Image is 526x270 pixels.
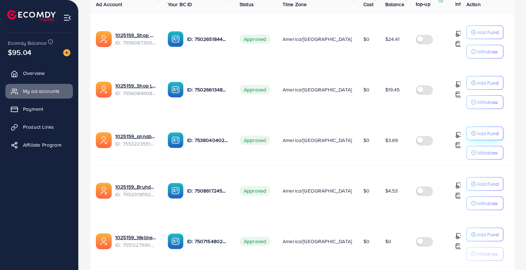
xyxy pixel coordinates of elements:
span: Ecomdy Balance [8,39,47,47]
span: ID: 7553223551585271815 [115,140,156,147]
div: <span class='underline'>1025159_annabellcruz3196_1758622028577</span></br>7553223551585271815 [115,133,156,147]
span: $0 [363,238,369,245]
span: Product Links [23,123,54,131]
img: top-up amount [455,81,463,88]
span: $0 [363,86,369,93]
span: America/[GEOGRAPHIC_DATA] [283,137,352,144]
img: ic-ba-acc.ded83a64.svg [168,183,183,199]
div: <span class='underline'>1025159_Shop Do_1759288692994</span></br>7556087300652941329 [115,32,156,46]
div: <span class='underline'>1025159_Shop Long_1759288731583</span></br>7556086608131358727 [115,82,156,97]
span: Approved [239,34,270,44]
p: Add Fund [477,230,499,239]
span: $3.69 [385,137,398,144]
img: logo [7,10,56,21]
a: Product Links [5,120,73,134]
p: Withdraw [477,199,498,208]
a: 1025159_Shop Do_1759288692994 [115,32,156,39]
img: top-up amount [455,131,463,139]
span: Cost [363,1,374,8]
img: top-up amount [455,232,463,240]
img: top-up amount [455,192,463,199]
p: Add Fund [477,180,499,188]
span: My ad accounts [23,87,60,95]
span: Payment [23,105,43,113]
span: $0 [363,187,369,194]
button: Withdraw [466,45,503,58]
a: 1025159_Bruhdumbass789_1758341687615 [115,183,156,190]
span: ID: 7556086608131358727 [115,90,156,97]
img: ic-ads-acc.e4c84228.svg [96,183,112,199]
button: Add Fund [466,177,503,191]
a: Overview [5,66,73,80]
img: ic-ba-acc.ded83a64.svg [168,31,183,47]
img: top-up amount [455,91,463,98]
img: ic-ba-acc.ded83a64.svg [168,233,183,249]
p: Add Fund [477,28,499,37]
span: Approved [239,85,270,94]
span: $0 [385,238,391,245]
span: Action [466,1,481,8]
span: Your BC ID [168,1,192,8]
iframe: Chat [495,238,521,265]
button: Withdraw [466,146,503,160]
img: top-up amount [455,242,463,250]
p: Add Fund [477,79,499,87]
p: ID: 7502651844049633287 [187,35,228,43]
img: image [63,49,70,56]
button: Add Fund [466,127,503,140]
p: Withdraw [477,148,498,157]
img: top-up amount [455,40,463,48]
span: ID: 7556087300652941329 [115,39,156,46]
span: America/[GEOGRAPHIC_DATA] [283,187,352,194]
img: ic-ads-acc.e4c84228.svg [96,233,112,249]
a: 1025159_Wellness Soul Picks_1758157233318 [115,234,156,241]
span: Approved [239,237,270,246]
a: 1025159_annabellcruz3196_1758622028577 [115,133,156,140]
span: Approved [239,136,270,145]
span: Affiliate Program [23,141,61,148]
span: ID: 7551227690205036545 [115,241,156,248]
button: Add Fund [466,228,503,241]
span: $0 [363,35,369,43]
a: Payment [5,102,73,116]
span: Approved [239,186,270,195]
img: ic-ads-acc.e4c84228.svg [96,31,112,47]
p: Withdraw [477,98,498,106]
button: Withdraw [466,95,503,109]
button: Withdraw [466,247,503,261]
img: top-up amount [455,182,463,189]
img: ic-ba-acc.ded83a64.svg [168,132,183,148]
span: ID: 7552018552969068552 [115,191,156,198]
img: ic-ads-acc.e4c84228.svg [96,132,112,148]
a: 1025159_Shop Long_1759288731583 [115,82,156,89]
span: America/[GEOGRAPHIC_DATA] [283,86,352,93]
img: ic-ads-acc.e4c84228.svg [96,82,112,98]
button: Add Fund [466,76,503,90]
img: top-up amount [455,141,463,149]
button: Withdraw [466,196,503,210]
a: My ad accounts [5,84,73,98]
span: $95.04 [8,47,31,57]
p: ID: 7502661348335632385 [187,85,228,94]
div: <span class='underline'>1025159_Wellness Soul Picks_1758157233318</span></br>7551227690205036545 [115,234,156,248]
p: Withdraw [477,47,498,56]
span: Overview [23,70,45,77]
span: $19.45 [385,86,400,93]
p: ID: 7507154802214273040 [187,237,228,246]
a: Affiliate Program [5,138,73,152]
span: Ad Account [96,1,122,8]
span: Time Zone [283,1,307,8]
span: $0 [363,137,369,144]
img: menu [63,14,71,22]
span: $4.53 [385,187,398,194]
img: top-up amount [455,30,463,38]
p: ID: 7508617245409656839 [187,186,228,195]
span: $24.41 [385,35,400,43]
span: Balance [385,1,404,8]
p: Add Fund [477,129,499,138]
div: <span class='underline'>1025159_Bruhdumbass789_1758341687615</span></br>7552018552969068552 [115,183,156,198]
span: America/[GEOGRAPHIC_DATA] [283,238,352,245]
img: ic-ba-acc.ded83a64.svg [168,82,183,98]
p: Withdraw [477,250,498,258]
